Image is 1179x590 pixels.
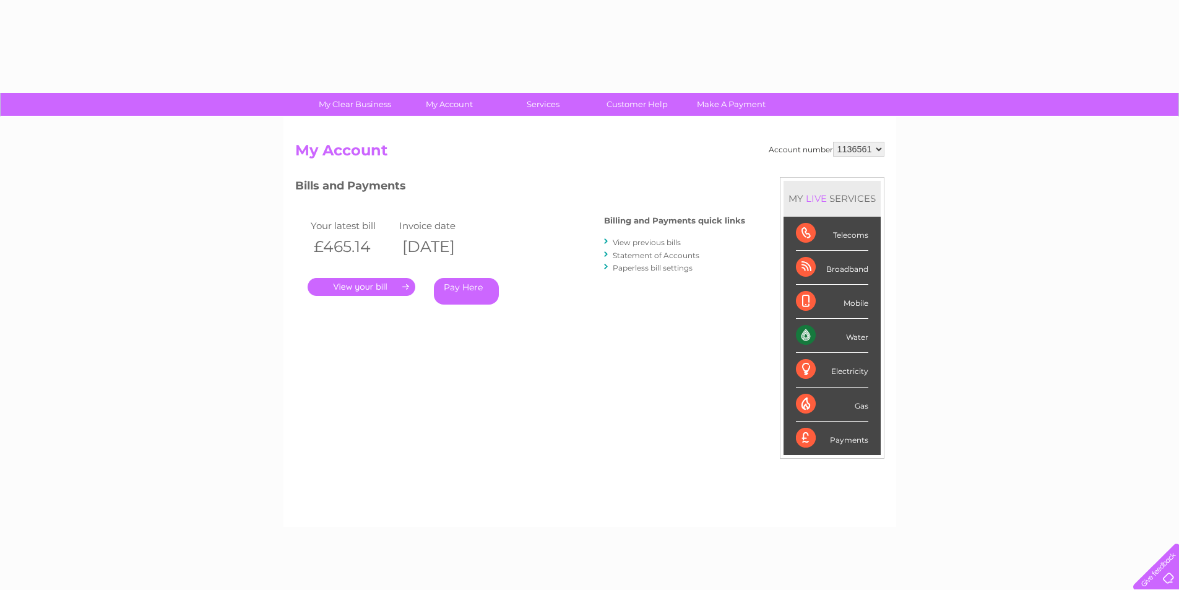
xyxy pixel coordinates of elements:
[769,142,884,157] div: Account number
[796,388,868,422] div: Gas
[586,93,688,116] a: Customer Help
[784,181,881,216] div: MY SERVICES
[796,285,868,319] div: Mobile
[308,217,397,234] td: Your latest bill
[613,238,681,247] a: View previous bills
[492,93,594,116] a: Services
[398,93,500,116] a: My Account
[604,216,745,225] h4: Billing and Payments quick links
[680,93,782,116] a: Make A Payment
[796,319,868,353] div: Water
[796,353,868,387] div: Electricity
[304,93,406,116] a: My Clear Business
[295,177,745,199] h3: Bills and Payments
[308,234,397,259] th: £465.14
[308,278,415,296] a: .
[803,193,829,204] div: LIVE
[396,234,485,259] th: [DATE]
[613,263,693,272] a: Paperless bill settings
[796,422,868,455] div: Payments
[295,142,884,165] h2: My Account
[613,251,699,260] a: Statement of Accounts
[796,217,868,251] div: Telecoms
[434,278,499,305] a: Pay Here
[796,251,868,285] div: Broadband
[396,217,485,234] td: Invoice date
